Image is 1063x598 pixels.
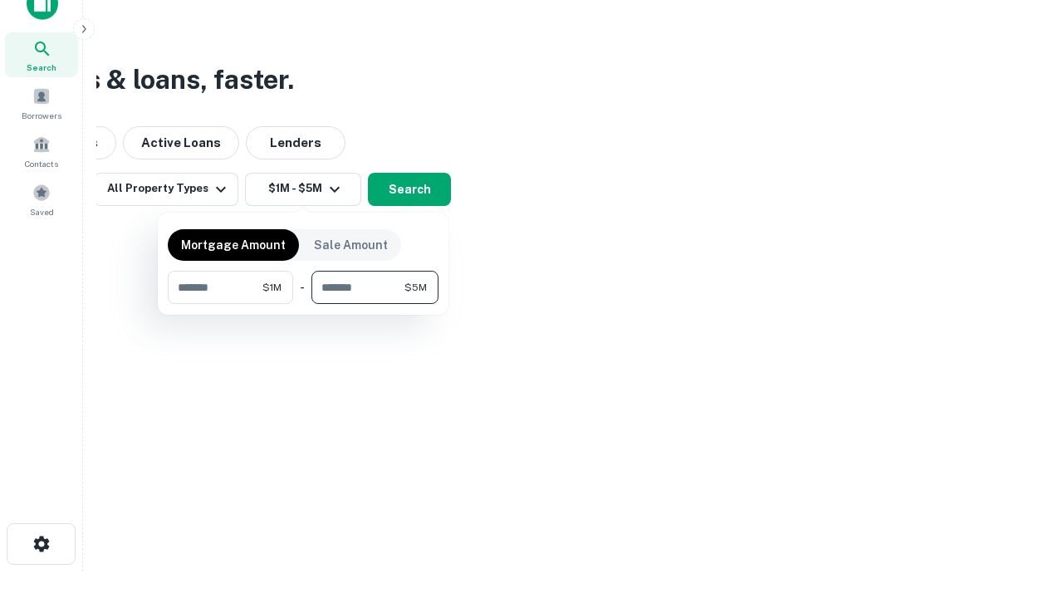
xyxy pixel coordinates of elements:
[300,271,305,304] div: -
[404,280,427,295] span: $5M
[980,465,1063,545] iframe: Chat Widget
[181,236,286,254] p: Mortgage Amount
[262,280,282,295] span: $1M
[314,236,388,254] p: Sale Amount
